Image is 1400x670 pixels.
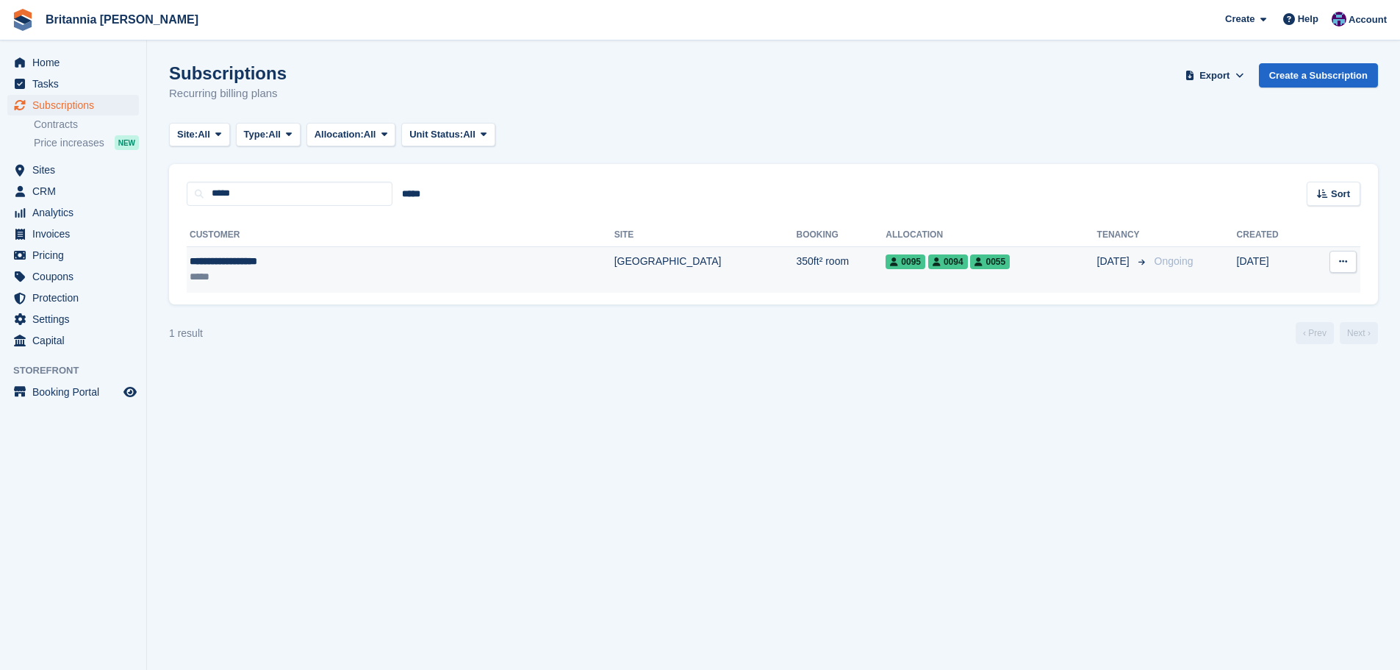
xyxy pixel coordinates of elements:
[7,382,139,402] a: menu
[1237,224,1308,247] th: Created
[1332,12,1346,26] img: Becca Clark
[1237,246,1308,293] td: [DATE]
[268,127,281,142] span: All
[34,136,104,150] span: Price increases
[7,224,139,244] a: menu
[7,52,139,73] a: menu
[1340,322,1378,344] a: Next
[401,123,495,147] button: Unit Status: All
[32,245,121,265] span: Pricing
[797,246,886,293] td: 350ft² room
[1296,322,1334,344] a: Previous
[169,326,203,341] div: 1 result
[12,9,34,31] img: stora-icon-8386f47178a22dfd0bd8f6a31ec36ba5ce8667c1dd55bd0f319d3a0aa187defe.svg
[886,224,1096,247] th: Allocation
[7,266,139,287] a: menu
[7,245,139,265] a: menu
[32,330,121,351] span: Capital
[32,52,121,73] span: Home
[169,63,287,83] h1: Subscriptions
[1298,12,1318,26] span: Help
[34,135,139,151] a: Price increases NEW
[7,181,139,202] a: menu
[1331,187,1350,202] span: Sort
[7,330,139,351] a: menu
[32,224,121,244] span: Invoices
[614,246,797,293] td: [GEOGRAPHIC_DATA]
[886,254,925,269] span: 0095
[970,254,1010,269] span: 0055
[13,363,146,378] span: Storefront
[1182,63,1247,88] button: Export
[7,288,139,308] a: menu
[32,160,121,180] span: Sites
[7,202,139,223] a: menu
[1259,63,1378,88] a: Create a Subscription
[7,74,139,94] a: menu
[32,95,121,115] span: Subscriptions
[315,127,364,142] span: Allocation:
[928,254,968,269] span: 0094
[7,160,139,180] a: menu
[7,309,139,329] a: menu
[177,127,198,142] span: Site:
[1097,254,1132,269] span: [DATE]
[463,127,475,142] span: All
[32,266,121,287] span: Coupons
[32,382,121,402] span: Booking Portal
[115,135,139,150] div: NEW
[409,127,463,142] span: Unit Status:
[1155,255,1193,267] span: Ongoing
[1293,322,1381,344] nav: Page
[34,118,139,132] a: Contracts
[364,127,376,142] span: All
[169,123,230,147] button: Site: All
[40,7,204,32] a: Britannia [PERSON_NAME]
[1225,12,1254,26] span: Create
[169,85,287,102] p: Recurring billing plans
[1199,68,1230,83] span: Export
[236,123,301,147] button: Type: All
[306,123,396,147] button: Allocation: All
[187,224,614,247] th: Customer
[32,181,121,202] span: CRM
[244,127,269,142] span: Type:
[32,309,121,329] span: Settings
[198,127,210,142] span: All
[614,224,797,247] th: Site
[1097,224,1149,247] th: Tenancy
[797,224,886,247] th: Booking
[121,383,139,401] a: Preview store
[32,74,121,94] span: Tasks
[32,202,121,223] span: Analytics
[1349,13,1387,27] span: Account
[7,95,139,115] a: menu
[32,288,121,308] span: Protection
